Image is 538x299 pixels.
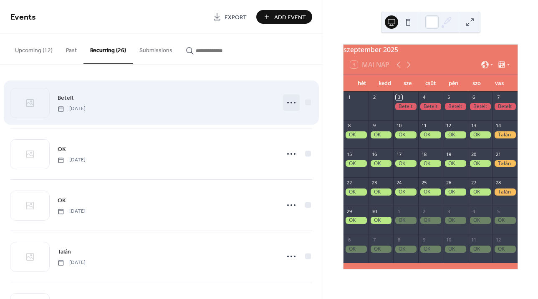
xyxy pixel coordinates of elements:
div: 15 [346,151,352,157]
div: 8 [346,123,352,129]
div: 2 [421,208,427,214]
div: Betelt [418,103,443,110]
div: OK [443,246,468,253]
div: sze [396,75,419,92]
div: 28 [495,180,501,186]
div: OK [443,217,468,224]
div: OK [344,246,369,253]
span: [DATE] [58,105,86,113]
div: 19 [445,151,452,157]
div: 7 [371,236,377,243]
div: OK [344,160,369,167]
div: szeptember 2025 [344,45,518,55]
div: 14 [495,123,501,129]
div: 6 [470,94,477,101]
div: 11 [470,236,477,243]
div: OK [418,217,443,224]
div: OK [393,160,418,167]
div: Betelt [468,103,493,110]
div: 16 [371,151,377,157]
div: 11 [421,123,427,129]
div: OK [393,246,418,253]
div: OK [344,131,369,138]
div: OK [418,188,443,196]
div: hét [350,75,373,92]
div: OK [393,131,418,138]
div: Betelt [493,103,518,110]
div: kedd [373,75,396,92]
div: OK [393,217,418,224]
div: 10 [445,236,452,243]
div: 4 [470,208,477,214]
div: Betelt [393,103,418,110]
div: vas [488,75,511,92]
div: OK [344,217,369,224]
div: 13 [470,123,477,129]
div: Betelt [443,103,468,110]
div: OK [344,188,369,196]
div: OK [369,131,394,138]
a: Talán [58,247,71,256]
div: pén [442,75,465,92]
div: 7 [495,94,501,101]
div: OK [418,246,443,253]
div: 12 [495,236,501,243]
div: 2 [371,94,377,101]
div: OK [468,131,493,138]
span: OK [58,145,66,154]
div: OK [369,246,394,253]
span: Add Event [274,13,306,22]
div: 29 [346,208,352,214]
div: 6 [346,236,352,243]
div: 24 [396,180,402,186]
div: OK [443,160,468,167]
div: 12 [445,123,452,129]
span: [DATE] [58,208,86,215]
div: OK [369,188,394,196]
span: OK [58,196,66,205]
div: OK [369,160,394,167]
div: 10 [396,123,402,129]
div: 21 [495,151,501,157]
div: 5 [495,208,501,214]
span: Talán [58,248,71,256]
div: 18 [421,151,427,157]
div: Talán [493,131,518,138]
div: 17 [396,151,402,157]
a: Betelt [58,93,74,103]
a: OK [58,196,66,205]
div: Talán [493,188,518,196]
div: 26 [445,180,452,186]
div: OK [418,160,443,167]
button: Add Event [256,10,312,24]
div: OK [468,246,493,253]
div: Talán [493,160,518,167]
div: OK [493,217,518,224]
div: 9 [421,236,427,243]
span: Events [10,9,36,25]
div: 27 [470,180,477,186]
div: 8 [396,236,402,243]
button: Recurring (26) [83,34,133,64]
span: [DATE] [58,156,86,164]
div: csüt [419,75,442,92]
div: 3 [396,94,402,101]
div: OK [369,217,394,224]
div: 22 [346,180,352,186]
div: 5 [445,94,452,101]
div: 30 [371,208,377,214]
div: szo [465,75,488,92]
div: OK [418,131,443,138]
div: 20 [470,151,477,157]
div: 1 [396,208,402,214]
button: Past [59,34,83,63]
div: OK [493,246,518,253]
div: 25 [421,180,427,186]
div: OK [443,131,468,138]
div: 23 [371,180,377,186]
div: 4 [421,94,427,101]
div: 3 [445,208,452,214]
button: Submissions [133,34,179,63]
div: OK [468,188,493,196]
